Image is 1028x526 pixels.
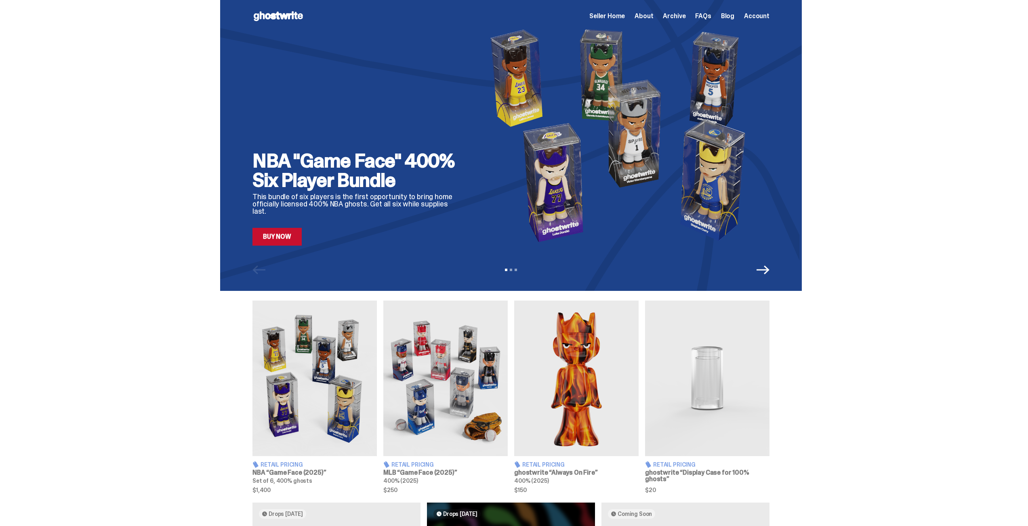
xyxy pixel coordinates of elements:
button: View slide 2 [510,269,512,271]
p: This bundle of six players is the first opportunity to bring home officially licensed 400% NBA gh... [252,193,462,215]
a: Game Face (2025) Retail Pricing [252,301,377,493]
span: $150 [514,487,639,493]
h3: MLB “Game Face (2025)” [383,469,508,476]
span: Set of 6, 400% ghosts [252,477,312,484]
h3: ghostwrite “Always On Fire” [514,469,639,476]
a: Game Face (2025) Retail Pricing [383,301,508,493]
a: Archive [663,13,685,19]
span: Coming Soon [618,511,652,517]
span: Retail Pricing [391,462,434,467]
h2: NBA "Game Face" 400% Six Player Bundle [252,151,462,190]
h3: ghostwrite “Display Case for 100% ghosts” [645,469,769,482]
a: Buy Now [252,228,302,246]
span: Retail Pricing [653,462,696,467]
span: Drops [DATE] [269,511,303,517]
h3: NBA “Game Face (2025)” [252,469,377,476]
img: Game Face (2025) [383,301,508,456]
span: 400% (2025) [383,477,418,484]
a: Display Case for 100% ghosts Retail Pricing [645,301,769,493]
a: FAQs [695,13,711,19]
span: Retail Pricing [522,462,565,467]
img: Game Face (2025) [252,301,377,456]
button: Next [757,263,769,276]
a: Seller Home [589,13,625,19]
a: About [635,13,653,19]
a: Account [744,13,769,19]
a: Always On Fire Retail Pricing [514,301,639,493]
span: Drops [DATE] [443,511,477,517]
a: Blog [721,13,734,19]
button: View slide 3 [515,269,517,271]
img: NBA "Game Face" 400% Six Player Bundle [475,25,769,246]
span: 400% (2025) [514,477,549,484]
img: Display Case for 100% ghosts [645,301,769,456]
span: $20 [645,487,769,493]
span: $250 [383,487,508,493]
span: Retail Pricing [261,462,303,467]
button: View slide 1 [505,269,507,271]
span: $1,400 [252,487,377,493]
img: Always On Fire [514,301,639,456]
